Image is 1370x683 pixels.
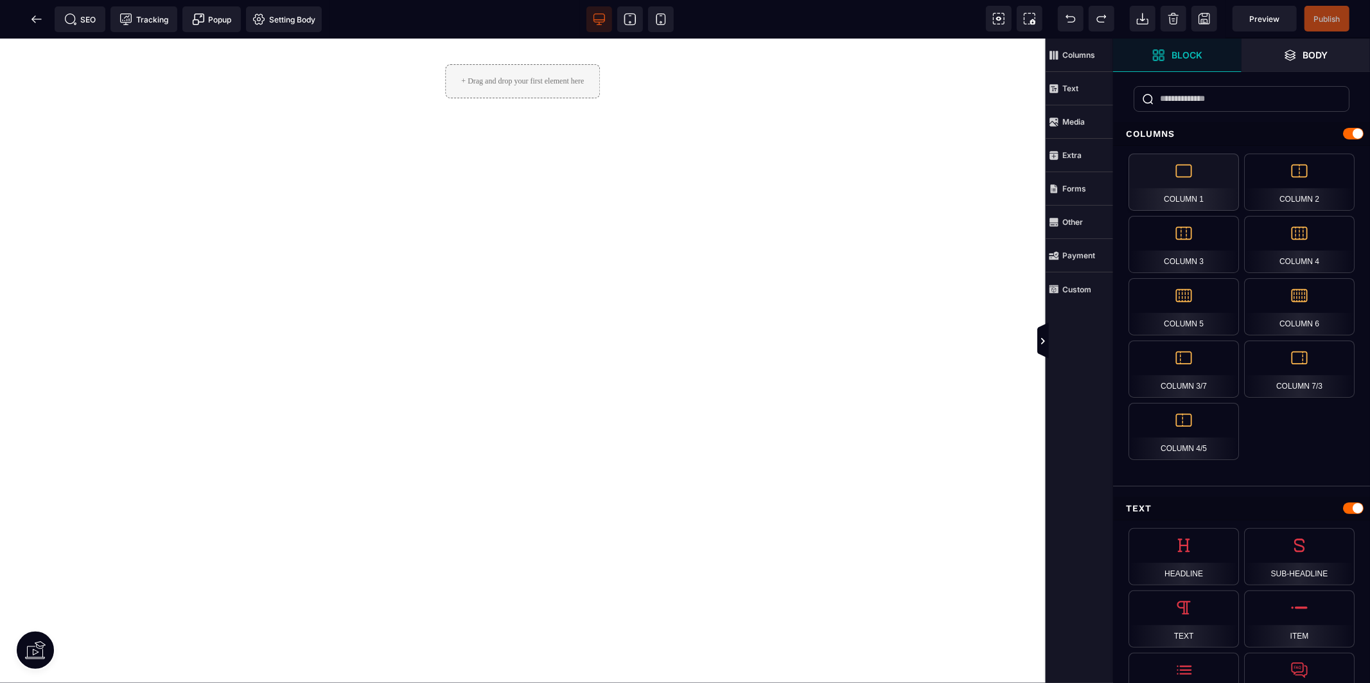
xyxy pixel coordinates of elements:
[1244,216,1355,273] div: Column 4
[1128,278,1239,335] div: Column 5
[1046,239,1113,272] span: Payment
[1062,285,1091,294] strong: Custom
[1304,6,1349,31] span: Save
[1062,117,1085,127] strong: Media
[1314,14,1340,24] span: Publish
[1128,528,1239,585] div: Headline
[1062,184,1086,193] strong: Forms
[648,6,674,32] span: View mobile
[246,6,322,32] span: Favicon
[1046,172,1113,206] span: Forms
[1303,50,1328,60] strong: Body
[1130,6,1155,31] span: Open Import Webpage
[1244,528,1355,585] div: Sub-headline
[24,6,49,32] span: Back
[1161,6,1186,31] span: Clear
[1046,39,1113,72] span: Columns
[1046,105,1113,139] span: Media
[1062,217,1083,227] strong: Other
[1062,251,1095,260] strong: Payment
[1244,341,1355,398] div: Column 7/3
[192,13,232,26] span: Popup
[1062,150,1082,160] strong: Extra
[1191,6,1217,31] span: Save
[1242,39,1370,72] span: Open Layers
[986,6,1012,31] span: View components
[1089,6,1114,31] span: Redo
[1244,278,1355,335] div: Column 6
[55,6,105,32] span: Seo meta data
[1046,206,1113,239] span: Other
[1113,122,1370,146] div: Columns
[1113,39,1242,72] span: Open Blocks
[1172,50,1202,60] strong: Block
[1017,6,1042,31] span: Screenshot
[252,13,315,26] span: Setting Body
[586,6,612,32] span: View desktop
[1233,6,1297,31] span: Preview
[1128,216,1239,273] div: Column 3
[1113,323,1126,361] span: Toggle Views
[1062,50,1095,60] strong: Columns
[1113,497,1370,520] div: Text
[1244,590,1355,648] div: Item
[617,6,643,32] span: View tablet
[1046,139,1113,172] span: Extra
[1244,154,1355,211] div: Column 2
[110,6,177,32] span: Tracking code
[64,13,96,26] span: SEO
[1046,72,1113,105] span: Text
[1128,341,1239,398] div: Column 3/7
[445,26,600,60] div: + Drag and drop your first element here
[1128,154,1239,211] div: Column 1
[119,13,168,26] span: Tracking
[1128,403,1239,460] div: Column 4/5
[1128,590,1239,648] div: Text
[1062,84,1078,93] strong: Text
[1046,272,1113,306] span: Custom Block
[1250,14,1280,24] span: Preview
[182,6,241,32] span: Create Alert Modal
[1058,6,1084,31] span: Undo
